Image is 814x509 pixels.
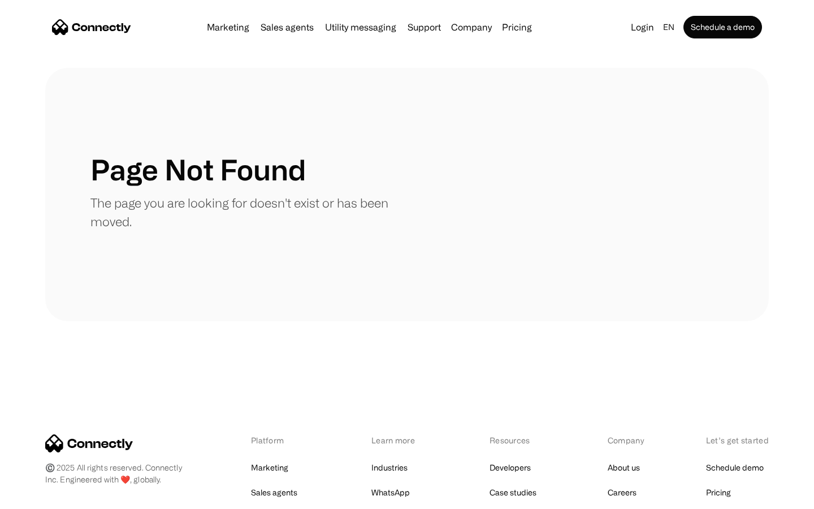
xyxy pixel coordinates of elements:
[683,16,762,38] a: Schedule a demo
[490,485,536,501] a: Case studies
[706,460,764,476] a: Schedule demo
[490,434,549,446] div: Resources
[490,460,531,476] a: Developers
[371,434,431,446] div: Learn more
[321,23,401,32] a: Utility messaging
[626,19,659,35] a: Login
[371,460,408,476] a: Industries
[256,23,318,32] a: Sales agents
[90,153,306,187] h1: Page Not Found
[608,434,647,446] div: Company
[371,485,410,501] a: WhatsApp
[706,434,769,446] div: Let’s get started
[706,485,731,501] a: Pricing
[608,460,640,476] a: About us
[11,488,68,505] aside: Language selected: English
[90,193,407,231] p: The page you are looking for doesn't exist or has been moved.
[251,485,297,501] a: Sales agents
[497,23,536,32] a: Pricing
[202,23,254,32] a: Marketing
[451,19,492,35] div: Company
[251,460,288,476] a: Marketing
[608,485,637,501] a: Careers
[251,434,313,446] div: Platform
[23,489,68,505] ul: Language list
[403,23,445,32] a: Support
[663,19,674,35] div: en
